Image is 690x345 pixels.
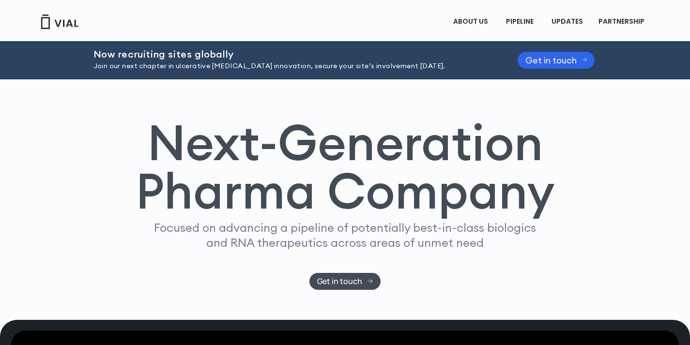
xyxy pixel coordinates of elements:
[93,61,493,72] p: Join our next chapter in ulcerative [MEDICAL_DATA] innovation, secure your site’s involvement [DA...
[309,273,381,290] a: Get in touch
[136,118,555,216] h1: Next-Generation Pharma Company
[150,220,540,250] p: Focused on advancing a pipeline of potentially best-in-class biologics and RNA therapeutics acros...
[93,49,493,60] h2: Now recruiting sites globally
[445,14,498,30] a: ABOUT USMenu Toggle
[40,15,79,29] img: Vial Logo
[518,52,595,69] a: Get in touch
[498,14,543,30] a: PIPELINEMenu Toggle
[317,278,362,285] span: Get in touch
[591,14,655,30] a: PARTNERSHIPMenu Toggle
[544,14,590,30] a: UPDATES
[525,57,577,64] span: Get in touch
